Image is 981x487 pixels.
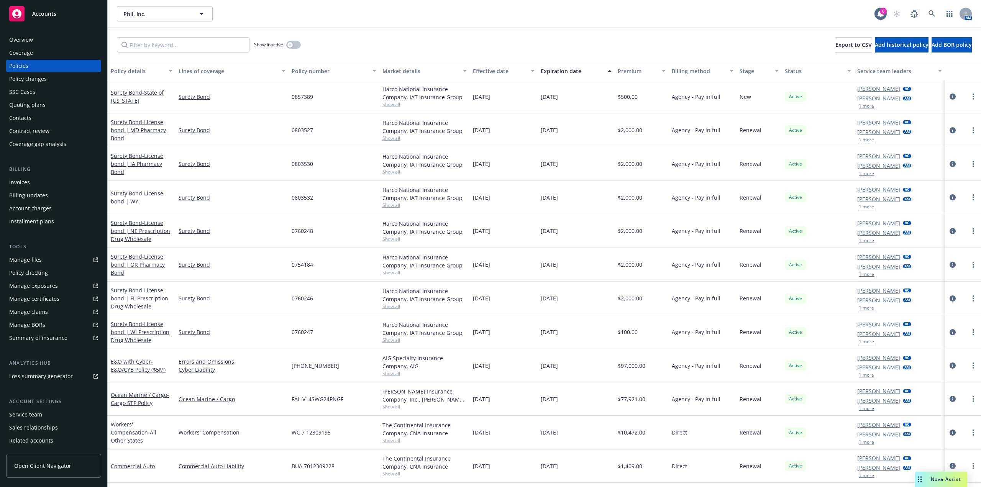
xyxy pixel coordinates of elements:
button: 1 more [859,339,874,344]
button: Lines of coverage [176,62,289,80]
span: Agency - Pay in full [672,395,720,403]
span: Agency - Pay in full [672,328,720,336]
span: Renewal [740,462,761,470]
button: Policy details [108,62,176,80]
div: Account settings [6,398,101,405]
span: Active [788,429,803,436]
a: Related accounts [6,435,101,447]
button: Stage [737,62,782,80]
a: more [969,394,978,403]
div: Policy number [292,67,367,75]
span: [DATE] [541,160,558,168]
span: Agency - Pay in full [672,193,720,202]
button: Status [782,62,854,80]
span: Active [788,295,803,302]
button: Service team leaders [854,62,945,80]
span: Show all [382,337,467,343]
a: more [969,428,978,437]
a: [PERSON_NAME] [857,363,900,371]
span: [DATE] [473,160,490,168]
div: The Continental Insurance Company, CNA Insurance [382,421,467,437]
div: Service team [9,408,42,421]
span: Renewal [740,428,761,436]
span: $1,409.00 [618,462,642,470]
span: [DATE] [541,126,558,134]
a: [PERSON_NAME] [857,387,900,395]
span: $10,472.00 [618,428,645,436]
div: Related accounts [9,435,53,447]
a: circleInformation [948,92,957,101]
a: Ocean Marine / Cargo [111,391,169,407]
div: [PERSON_NAME] Insurance Company, Inc., [PERSON_NAME] Group, [PERSON_NAME] Cargo [382,387,467,403]
span: Manage exposures [6,280,101,292]
a: Surety Bond [111,287,168,310]
a: Account charges [6,202,101,215]
a: [PERSON_NAME] [857,185,900,193]
button: 1 more [859,306,874,310]
button: Policy number [289,62,379,80]
div: Sales relationships [9,421,58,434]
a: Surety Bond [179,193,285,202]
span: - License bond | OR Pharmacy Bond [111,253,165,276]
a: Report a Bug [907,6,922,21]
a: Sales relationships [6,421,101,434]
div: Effective date [473,67,526,75]
button: Billing method [669,62,737,80]
div: Policy checking [9,267,48,279]
a: Accounts [6,3,101,25]
div: Lines of coverage [179,67,277,75]
button: Premium [615,62,669,80]
span: 0760246 [292,294,313,302]
div: Installment plans [9,215,54,228]
a: [PERSON_NAME] [857,354,900,362]
div: Manage BORs [9,319,45,331]
button: Add historical policy [875,37,929,52]
span: Agency - Pay in full [672,261,720,269]
a: Manage BORs [6,319,101,331]
span: Open Client Navigator [14,462,71,470]
a: more [969,159,978,169]
span: [PHONE_NUMBER] [292,362,339,370]
a: [PERSON_NAME] [857,219,900,227]
a: [PERSON_NAME] [857,464,900,472]
button: 1 more [859,205,874,209]
div: Account charges [9,202,52,215]
a: Search [924,6,940,21]
span: New [740,93,751,101]
span: $500.00 [618,93,638,101]
a: Surety Bond [111,190,163,205]
span: Renewal [740,160,761,168]
span: Show all [382,135,467,141]
a: Invoices [6,176,101,189]
button: 1 more [859,104,874,108]
span: Show all [382,169,467,175]
button: Nova Assist [915,472,967,487]
a: Surety Bond [111,253,165,276]
a: more [969,193,978,202]
span: - License bond | FL Prescription Drug Wholesale [111,287,168,310]
span: [DATE] [541,328,558,336]
span: Agency - Pay in full [672,126,720,134]
span: $2,000.00 [618,227,642,235]
span: Agency - Pay in full [672,93,720,101]
div: Premium [618,67,658,75]
span: Phil, Inc. [123,10,190,18]
span: $2,000.00 [618,126,642,134]
span: [DATE] [541,193,558,202]
button: 1 more [859,238,874,243]
div: Billing [6,166,101,173]
a: more [969,461,978,471]
button: Export to CSV [835,37,872,52]
span: Direct [672,428,687,436]
span: Show all [382,437,467,444]
a: circleInformation [948,461,957,471]
span: $97,000.00 [618,362,645,370]
div: Billing method [672,67,725,75]
span: 0803527 [292,126,313,134]
span: 0760248 [292,227,313,235]
a: Summary of insurance [6,332,101,344]
a: circleInformation [948,159,957,169]
span: WC 7 12309195 [292,428,331,436]
a: more [969,328,978,337]
span: [DATE] [541,227,558,235]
